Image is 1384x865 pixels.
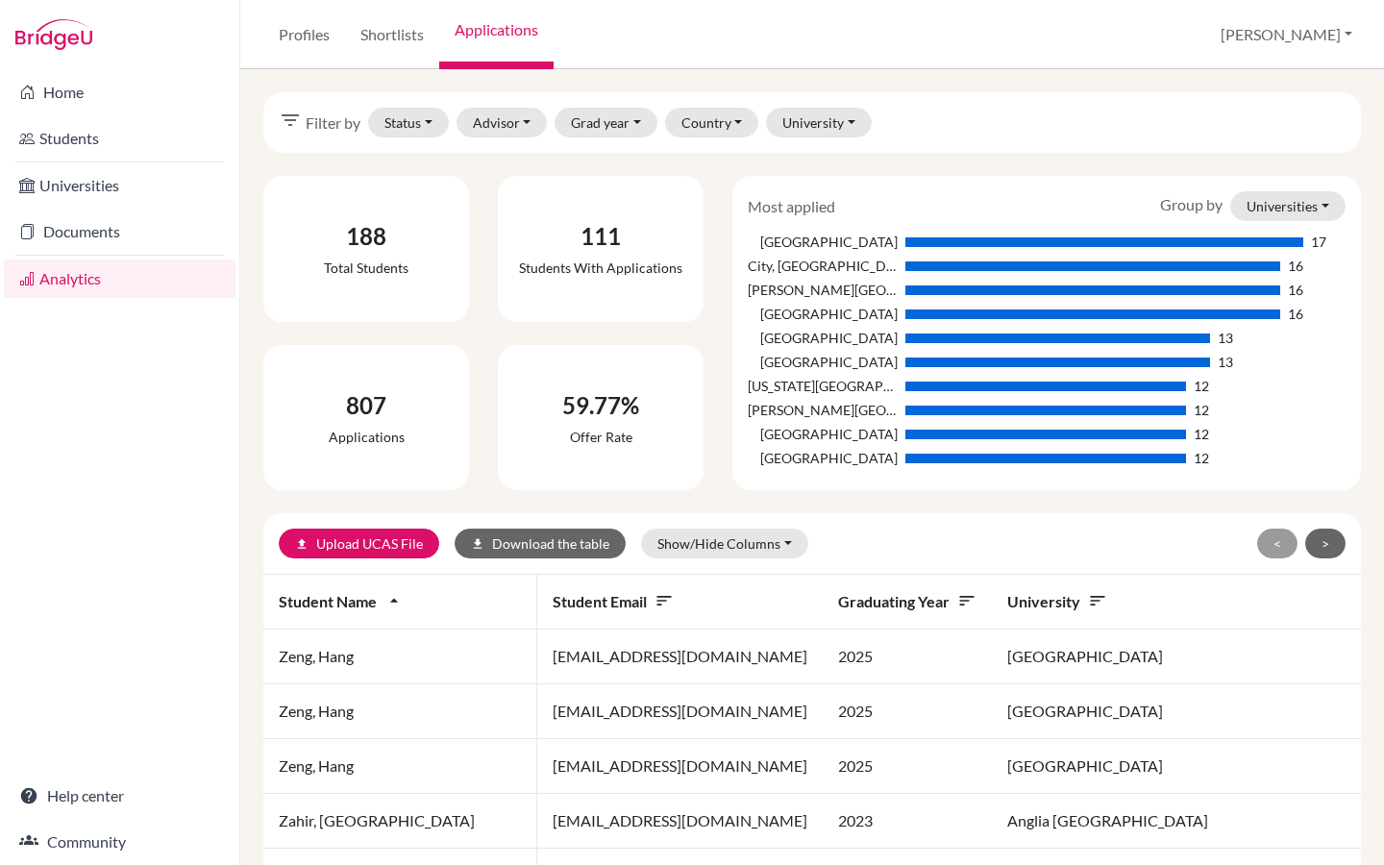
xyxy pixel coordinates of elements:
button: University [766,108,872,137]
span: Student email [553,592,674,610]
div: 16 [1288,256,1303,276]
i: sort [655,591,674,610]
i: sort [1088,591,1107,610]
a: Universities [4,166,235,205]
div: [GEOGRAPHIC_DATA] [748,304,897,324]
span: Student name [279,592,404,610]
button: Country [665,108,759,137]
div: [GEOGRAPHIC_DATA] [748,352,897,372]
a: Analytics [4,259,235,298]
div: Students with applications [519,258,682,278]
div: 12 [1194,448,1209,468]
td: [EMAIL_ADDRESS][DOMAIN_NAME] [537,630,823,684]
div: 12 [1194,400,1209,420]
span: University [1007,592,1107,610]
div: [US_STATE][GEOGRAPHIC_DATA] [748,376,897,396]
div: 188 [324,219,408,254]
div: [PERSON_NAME][GEOGRAPHIC_DATA] [748,400,897,420]
a: Documents [4,212,235,251]
div: [GEOGRAPHIC_DATA] [748,328,897,348]
button: < [1257,529,1297,558]
a: Home [4,73,235,111]
span: Graduating year [838,592,976,610]
div: Applications [329,427,405,447]
td: Zeng, Hang [263,739,537,794]
i: arrow_drop_up [384,591,404,610]
button: Advisor [457,108,548,137]
div: 59.77% [562,388,639,423]
button: Grad year [555,108,657,137]
button: Universities [1230,191,1346,221]
td: [EMAIL_ADDRESS][DOMAIN_NAME] [537,684,823,739]
td: Zeng, Hang [263,684,537,739]
td: 2025 [823,630,992,684]
td: Zahir, [GEOGRAPHIC_DATA] [263,794,537,849]
td: 2023 [823,794,992,849]
i: sort [957,591,976,610]
button: Status [368,108,449,137]
div: 13 [1218,352,1233,372]
button: Show/Hide Columns [641,529,808,558]
div: Offer rate [562,427,639,447]
td: 2025 [823,739,992,794]
div: Most applied [733,195,850,218]
i: filter_list [279,109,302,132]
i: download [471,537,484,551]
td: [EMAIL_ADDRESS][DOMAIN_NAME] [537,739,823,794]
div: 807 [329,388,405,423]
div: 12 [1194,376,1209,396]
div: 16 [1288,304,1303,324]
td: [GEOGRAPHIC_DATA] [992,739,1372,794]
button: > [1305,529,1346,558]
a: Help center [4,777,235,815]
div: 13 [1218,328,1233,348]
td: 2025 [823,684,992,739]
div: [GEOGRAPHIC_DATA] [748,232,897,252]
div: [GEOGRAPHIC_DATA] [748,448,897,468]
div: 17 [1311,232,1326,252]
div: 16 [1288,280,1303,300]
td: [EMAIL_ADDRESS][DOMAIN_NAME] [537,794,823,849]
td: Anglia [GEOGRAPHIC_DATA] [992,794,1372,849]
a: Students [4,119,235,158]
button: downloadDownload the table [455,529,626,558]
div: Group by [1146,191,1360,221]
button: [PERSON_NAME] [1212,16,1361,53]
td: Zeng, Hang [263,630,537,684]
div: 12 [1194,424,1209,444]
a: uploadUpload UCAS File [279,529,439,558]
td: [GEOGRAPHIC_DATA] [992,630,1372,684]
div: [GEOGRAPHIC_DATA] [748,424,897,444]
div: City, [GEOGRAPHIC_DATA] [748,256,897,276]
a: Community [4,823,235,861]
span: Filter by [306,111,360,135]
div: 111 [519,219,682,254]
i: upload [295,537,309,551]
div: [PERSON_NAME][GEOGRAPHIC_DATA] [748,280,897,300]
div: Total students [324,258,408,278]
img: Bridge-U [15,19,92,50]
td: [GEOGRAPHIC_DATA] [992,684,1372,739]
